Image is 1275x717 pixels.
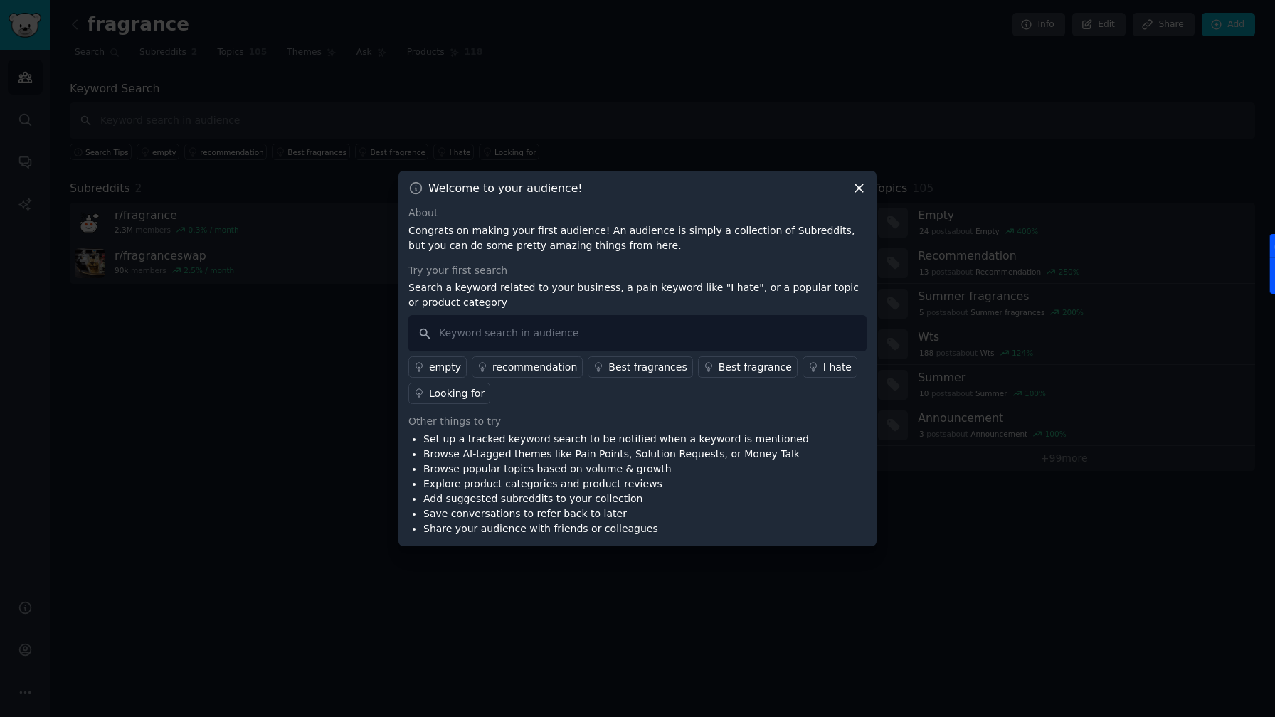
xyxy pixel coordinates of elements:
[408,315,867,351] input: Keyword search in audience
[423,521,809,536] li: Share your audience with friends or colleagues
[429,386,485,401] div: Looking for
[408,263,867,278] div: Try your first search
[408,356,467,378] a: empty
[408,280,867,310] p: Search a keyword related to your business, a pain keyword like "I hate", or a popular topic or pr...
[408,206,867,221] div: About
[698,356,798,378] a: Best fragrance
[408,383,490,404] a: Looking for
[608,360,687,375] div: Best fragrances
[588,356,692,378] a: Best fragrances
[428,181,583,196] h3: Welcome to your audience!
[823,360,852,375] div: I hate
[492,360,577,375] div: recommendation
[408,223,867,253] p: Congrats on making your first audience! An audience is simply a collection of Subreddits, but you...
[803,356,857,378] a: I hate
[408,414,867,429] div: Other things to try
[423,462,809,477] li: Browse popular topics based on volume & growth
[423,447,809,462] li: Browse AI-tagged themes like Pain Points, Solution Requests, or Money Talk
[423,432,809,447] li: Set up a tracked keyword search to be notified when a keyword is mentioned
[423,506,809,521] li: Save conversations to refer back to later
[423,492,809,506] li: Add suggested subreddits to your collection
[429,360,461,375] div: empty
[719,360,792,375] div: Best fragrance
[423,477,809,492] li: Explore product categories and product reviews
[472,356,583,378] a: recommendation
